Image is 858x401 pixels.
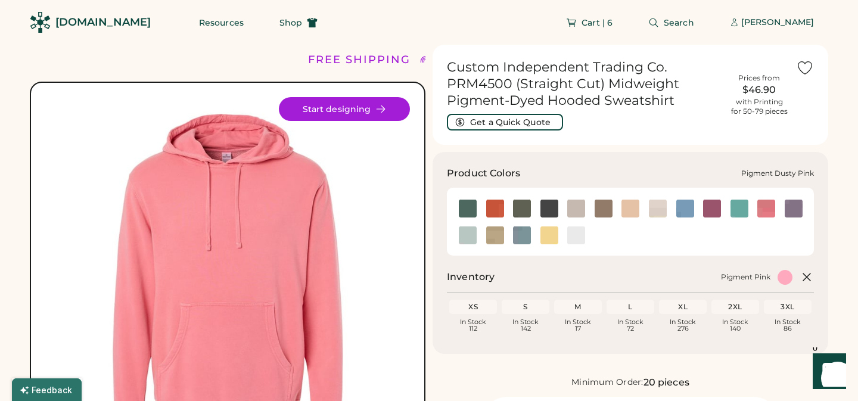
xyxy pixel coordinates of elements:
img: Pigment Slate Blue Swatch Image [513,226,531,244]
button: Resources [185,11,258,35]
div: Pigment Dusty Pink [741,169,814,178]
img: Pigment Sage Swatch Image [459,226,477,244]
button: Search [634,11,708,35]
div: Pigment Slate Blue [513,226,531,244]
span: Search [664,18,694,27]
div: 3XL [766,302,809,312]
div: Pigment Pink [721,272,770,282]
div: $46.90 [729,83,789,97]
div: XL [661,302,704,312]
div: Pigment Maroon [703,200,721,217]
div: In Stock 112 [452,319,495,332]
div: Pigment Mint [730,200,748,217]
img: Rendered Logo - Screens [30,12,51,33]
div: Pigment Yellow [540,226,558,244]
div: 2XL [714,302,757,312]
h1: Custom Independent Trading Co. PRM4500 (Straight Cut) Midweight Pigment-Dyed Hooded Sweatshirt [447,59,722,109]
h3: Product Colors [447,166,520,181]
div: Pigment Army [513,200,531,217]
button: Get a Quick Quote [447,114,563,130]
img: Pigment Light Blue Swatch Image [676,200,694,217]
h2: Inventory [447,270,495,284]
button: Cart | 6 [552,11,627,35]
div: Pigment Pink [757,200,775,217]
div: Pigment Sandstone [486,226,504,244]
div: In Stock 140 [714,319,757,332]
div: Pigment Clay [595,200,613,217]
div: [DOMAIN_NAME] [55,15,151,30]
span: Shop [279,18,302,27]
div: Pigment Plum [785,200,803,217]
div: 20 pieces [643,375,689,390]
div: Pigment Cement [567,200,585,217]
img: Pigment Army Swatch Image [513,200,531,217]
div: Pigment Black [540,200,558,217]
div: with Printing for 50-79 pieces [731,97,788,116]
div: Pigment Alpine Green [459,200,477,217]
div: Pigment Light Blue [676,200,694,217]
img: Pigment Ivory Swatch Image [649,200,667,217]
div: L [609,302,652,312]
div: Pigment Ivory [649,200,667,217]
button: Shop [265,11,332,35]
div: Prepared For Dye [567,226,585,244]
div: In Stock 142 [504,319,547,332]
img: Pigment Alpine Green Swatch Image [459,200,477,217]
img: Pigment Amber Swatch Image [486,200,504,217]
img: Pigment Mint Swatch Image [730,200,748,217]
iframe: Front Chat [801,347,853,399]
img: Pigment Plum Swatch Image [785,200,803,217]
img: Pigment Pink Swatch Image [757,200,775,217]
div: Pigment Sage [459,226,477,244]
div: In Stock 72 [609,319,652,332]
div: XS [452,302,495,312]
div: S [504,302,547,312]
div: [PERSON_NAME] [741,17,814,29]
div: Pigment Dusty Pink [621,200,639,217]
div: In Stock 276 [661,319,704,332]
button: Start designing [279,97,410,121]
span: Cart | 6 [582,18,613,27]
div: FREE SHIPPING [308,52,411,68]
img: Pigment Dusty Pink Swatch Image [621,200,639,217]
img: Prepared For Dye Swatch Image [567,226,585,244]
img: Pigment Cement Swatch Image [567,200,585,217]
div: Pigment Amber [486,200,504,217]
img: Pigment Yellow Swatch Image [540,226,558,244]
div: M [557,302,599,312]
img: Pigment Sandstone Swatch Image [486,226,504,244]
div: In Stock 86 [766,319,809,332]
img: Pigment Black Swatch Image [540,200,558,217]
img: Pigment Clay Swatch Image [595,200,613,217]
div: Minimum Order: [571,377,643,388]
div: In Stock 17 [557,319,599,332]
div: Prices from [738,73,780,83]
img: Pigment Maroon Swatch Image [703,200,721,217]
